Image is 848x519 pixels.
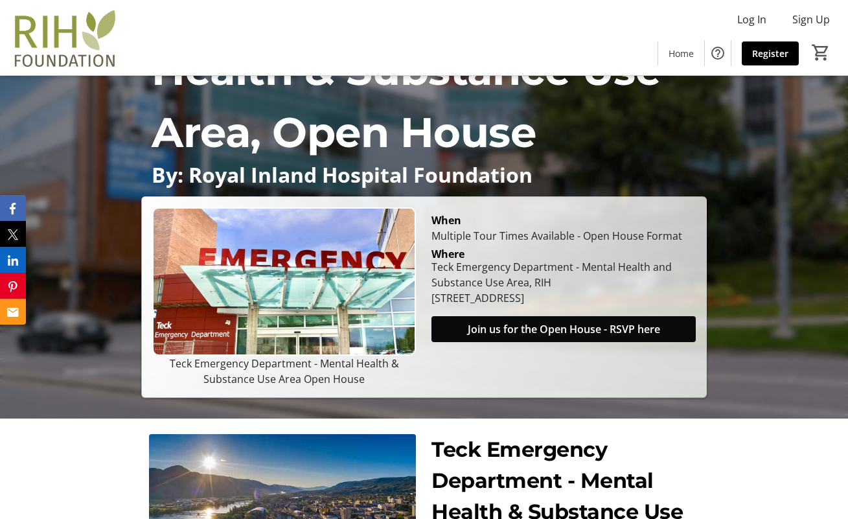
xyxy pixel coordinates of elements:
[742,41,799,65] a: Register
[727,9,777,30] button: Log In
[431,228,695,244] div: Multiple Tour Times Available - Open House Format
[782,9,840,30] button: Sign Up
[431,316,695,342] button: Join us for the Open House - RSVP here
[431,249,464,259] div: Where
[658,41,704,65] a: Home
[152,163,696,186] p: By: Royal Inland Hospital Foundation
[431,290,695,306] div: [STREET_ADDRESS]
[431,213,461,228] div: When
[669,47,694,60] span: Home
[8,5,123,70] img: Royal Inland Hospital Foundation 's Logo
[152,356,416,387] p: Teck Emergency Department - Mental Health & Substance Use Area Open House
[431,259,695,290] div: Teck Emergency Department - Mental Health and Substance Use Area, RIH
[705,40,731,66] button: Help
[792,12,830,27] span: Sign Up
[468,321,660,337] span: Join us for the Open House - RSVP here
[152,207,416,356] img: Campaign CTA Media Photo
[809,41,832,64] button: Cart
[752,47,788,60] span: Register
[737,12,766,27] span: Log In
